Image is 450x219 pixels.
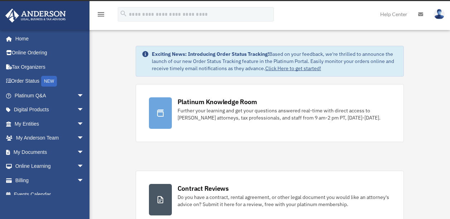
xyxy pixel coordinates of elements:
[5,188,95,202] a: Events Calendar
[77,159,91,174] span: arrow_drop_down
[5,117,95,131] a: My Entitiesarrow_drop_down
[5,60,95,74] a: Tax Organizers
[178,184,229,193] div: Contract Reviews
[97,10,105,19] i: menu
[5,88,95,103] a: Platinum Q&Aarrow_drop_down
[5,173,95,188] a: Billingarrow_drop_down
[434,9,445,19] img: User Pic
[97,13,105,19] a: menu
[77,117,91,131] span: arrow_drop_down
[77,173,91,188] span: arrow_drop_down
[178,97,257,106] div: Platinum Knowledge Room
[5,131,95,145] a: My Anderson Teamarrow_drop_down
[77,103,91,117] span: arrow_drop_down
[77,145,91,160] span: arrow_drop_down
[5,46,95,60] a: Online Ordering
[120,10,127,18] i: search
[41,76,57,87] div: NEW
[178,194,391,208] div: Do you have a contract, rental agreement, or other legal document you would like an attorney's ad...
[152,50,398,72] div: Based on your feedback, we're thrilled to announce the launch of our new Order Status Tracking fe...
[77,88,91,103] span: arrow_drop_down
[178,107,391,121] div: Further your learning and get your questions answered real-time with direct access to [PERSON_NAM...
[5,159,95,174] a: Online Learningarrow_drop_down
[3,9,68,23] img: Anderson Advisors Platinum Portal
[5,145,95,159] a: My Documentsarrow_drop_down
[152,51,269,57] strong: Exciting News: Introducing Order Status Tracking!
[5,74,95,89] a: Order StatusNEW
[265,65,321,72] a: Click Here to get started!
[5,103,95,117] a: Digital Productsarrow_drop_down
[77,131,91,146] span: arrow_drop_down
[5,31,91,46] a: Home
[136,84,404,142] a: Platinum Knowledge Room Further your learning and get your questions answered real-time with dire...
